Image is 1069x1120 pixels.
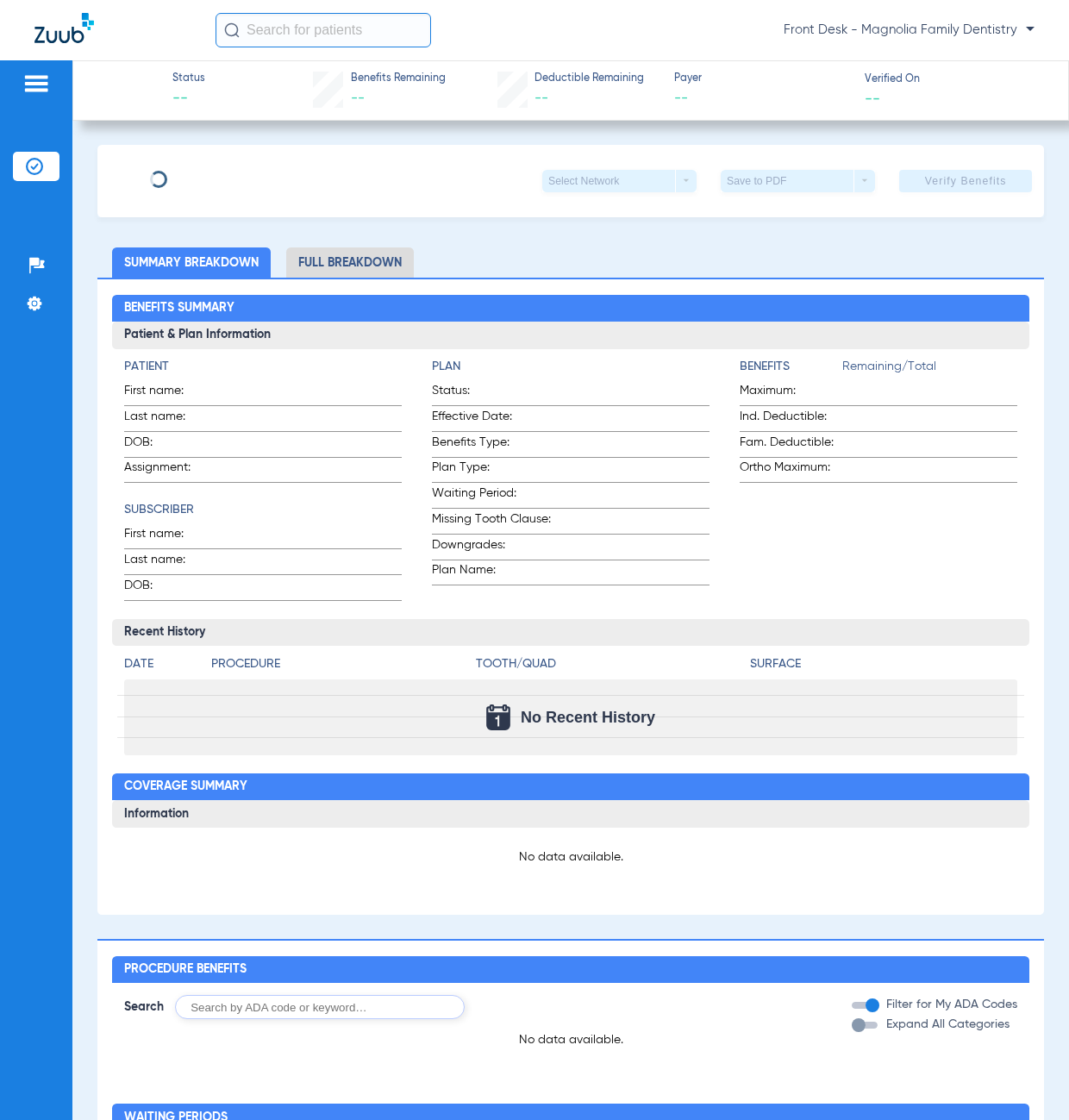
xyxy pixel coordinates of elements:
[124,655,197,679] app-breakdown-title: Date
[172,88,205,109] span: --
[351,91,365,105] span: --
[883,996,1017,1014] label: Filter for My ADA Codes
[740,434,842,457] span: Fam. Deductible:
[124,525,209,548] span: First name:
[432,485,559,508] span: Waiting Period:
[124,382,209,405] span: First name:
[740,358,842,376] h4: Benefits
[34,13,94,43] img: Zuub Logo
[534,72,644,87] span: Deductible Remaining
[432,561,559,585] span: Plan Name:
[124,434,209,457] span: DOB:
[432,358,710,376] h4: Plan
[476,655,743,673] h4: Tooth/Quad
[286,247,414,278] li: Full Breakdown
[886,1018,1010,1030] span: Expand All Categories
[740,382,842,405] span: Maximum:
[216,13,431,47] input: Search for patients
[432,382,559,405] span: Status:
[432,536,559,560] span: Downgrades:
[674,72,850,87] span: Payer
[124,408,209,431] span: Last name:
[865,72,1041,88] span: Verified On
[432,459,559,482] span: Plan Type:
[112,619,1028,647] h3: Recent History
[750,655,1017,679] app-breakdown-title: Surface
[534,91,548,105] span: --
[124,551,209,574] span: Last name:
[211,655,470,679] app-breakdown-title: Procedure
[351,72,446,87] span: Benefits Remaining
[432,434,559,457] span: Benefits Type:
[842,358,1017,382] span: Remaining/Total
[112,1031,1028,1048] p: No data available.
[124,998,164,1016] span: Search
[175,995,465,1019] input: Search by ADA code or keyword…
[112,956,1028,984] h2: Procedure Benefits
[865,89,880,107] span: --
[432,408,559,431] span: Effective Date:
[112,322,1028,349] h3: Patient & Plan Information
[432,510,559,534] span: Missing Tooth Clause:
[124,501,402,519] h4: Subscriber
[112,295,1028,322] h2: Benefits Summary
[740,459,842,482] span: Ortho Maximum:
[112,247,271,278] li: Summary Breakdown
[224,22,240,38] img: Search Icon
[124,459,209,482] span: Assignment:
[124,848,1016,866] p: No data available.
[211,655,470,673] h4: Procedure
[740,408,842,431] span: Ind. Deductible:
[124,655,197,673] h4: Date
[521,709,655,726] span: No Recent History
[172,72,205,87] span: Status
[112,800,1028,828] h3: Information
[674,88,850,109] span: --
[124,577,209,600] span: DOB:
[750,655,1017,673] h4: Surface
[124,358,402,376] h4: Patient
[22,73,50,94] img: hamburger-icon
[740,358,842,382] app-breakdown-title: Benefits
[112,773,1028,801] h2: Coverage Summary
[784,22,1035,39] span: Front Desk - Magnolia Family Dentistry
[476,655,743,679] app-breakdown-title: Tooth/Quad
[486,704,510,730] img: Calendar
